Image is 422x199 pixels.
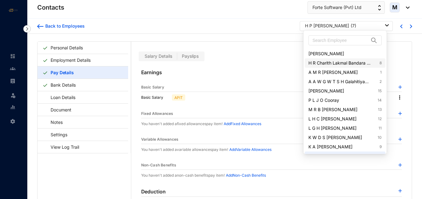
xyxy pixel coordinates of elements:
img: people-unselected.118708e94b43a90eceab.svg [10,66,16,71]
p: Basic Salary [141,94,169,101]
a: A A W G W T S H Galahitiyawa2 [308,79,382,85]
img: nav-icon-right.af6afadce00d159da59955279c43614e.svg [23,25,31,33]
li: Contacts [5,62,20,75]
p: Non-Cash Benefits [141,162,176,168]
span: Forte Software (Pvt) Ltd [312,4,361,11]
a: Pay Details [48,66,76,79]
a: P L J O Cooray14 [308,97,382,103]
div: H P [PERSON_NAME] [305,23,349,29]
img: settings-unselected.1febfda315e6e19643a1.svg [10,119,16,124]
p: You haven't added a variable allowances pay item! [141,147,228,153]
img: chevron-right-blue.16c49ba0fe93ddb13f341d83a2dbca89.svg [410,25,412,28]
img: dropdown-black.8e83cc76930a90b1a4fdb6d089b7bf3a.svg [385,24,389,26]
img: plus-blue.82faced185f92b6205e0ad2e478a7993.svg [398,138,402,141]
img: plus-blue.82faced185f92b6205e0ad2e478a7993.svg [398,163,402,167]
p: Add Non-Cash Benefits [226,172,266,179]
img: home-unselected.a29eae3204392db15eaf.svg [10,53,16,59]
img: leave-unselected.2934df6273408c3f84d9.svg [10,92,16,98]
a: K W D S [PERSON_NAME]10 [308,134,382,141]
a: Personal Details [48,41,85,54]
p: You haven't added a fixed allowances pay item! [141,121,222,127]
img: payroll-unselected.b590312f920e76f0c668.svg [10,78,16,84]
p: Fixed Allowances [141,111,173,117]
a: Notes [43,116,65,129]
p: Contacts [37,3,64,12]
a: Back to Employees [37,23,85,29]
p: APIT [174,95,183,100]
img: chevron-left-blue.0fda5800d0a05439ff8ddef8047136d5.svg [400,25,402,28]
span: Salary Details [145,53,172,59]
img: report-unselected.e6a6b4230fc7da01f883.svg [10,104,16,110]
span: M [392,5,397,10]
img: plus-blue.82faced185f92b6205e0ad2e478a7993.svg [398,85,402,89]
p: Add Fixed Allowances [224,121,261,127]
li: Payroll [5,75,20,87]
a: View Log Trail [43,141,81,153]
a: L G H [PERSON_NAME]11 [308,125,382,131]
img: dropdown-black.8e83cc76930a90b1a4fdb6d089b7bf3a.svg [403,7,410,9]
img: plus-blue.82faced185f92b6205e0ad2e478a7993.svg [398,112,402,115]
a: L H C [PERSON_NAME]12 [308,116,382,122]
a: H R Charith Lakmal Bandara Handagama8 [308,60,382,66]
img: search.8ce656024d3affaeffe32e5b30621cb7.svg [370,37,378,43]
a: Settings [43,128,70,141]
a: Employment Details [48,54,93,66]
p: Variable Allowances [141,136,179,142]
a: K A [PERSON_NAME]9 [308,144,382,150]
p: Basic Salary [141,84,164,90]
img: logo [6,8,20,13]
p: Earnings [141,69,402,83]
a: Document [43,103,74,116]
a: H P [PERSON_NAME]7 [308,153,382,159]
p: You haven't added a non-cash benefits pay item! [141,172,225,179]
a: A M R [PERSON_NAME]1 [308,69,382,75]
a: M R B [PERSON_NAME]13 [308,106,382,113]
button: Forte Software (Pvt) Ltd [308,1,385,14]
img: up-down-arrow.74152d26bf9780fbf563ca9c90304185.svg [378,5,381,11]
a: Loan Details [43,91,78,104]
img: plus-blue.82faced185f92b6205e0ad2e478a7993.svg [398,189,402,192]
span: Payslips [182,53,199,59]
img: more.27664ee4a8faa814348e188645a3c1fc.svg [397,94,403,101]
a: Bank Details [48,79,78,91]
div: Back to Employees [43,23,85,29]
li: Reports [5,101,20,113]
p: Deduction [141,188,166,195]
a: [PERSON_NAME] [308,51,382,57]
a: [PERSON_NAME]15 [308,88,382,94]
input: Search Employee [312,36,369,45]
li: Home [5,50,20,62]
img: arrow-backward-blue.96c47016eac47e06211658234db6edf5.svg [37,24,43,29]
p: Add Variable Allowances [229,147,272,153]
p: ( 7 ) [351,23,356,29]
